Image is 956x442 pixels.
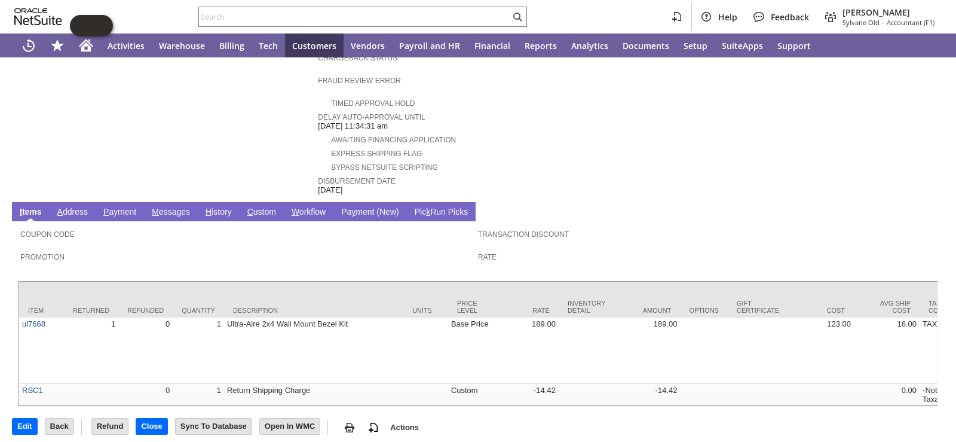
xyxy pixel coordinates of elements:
[342,420,357,435] img: print.svg
[478,230,569,239] a: Transaction Discount
[289,207,329,218] a: Workflow
[182,307,215,314] div: Quantity
[929,300,955,314] div: Tax Code
[426,207,430,217] span: k
[45,419,73,434] input: Back
[318,177,396,185] a: Disbursement Date
[842,7,934,18] span: [PERSON_NAME]
[493,318,559,384] td: 189.00
[684,40,707,51] span: Setup
[568,300,606,314] div: Inventory Detail
[478,253,497,261] a: Rate
[108,40,145,51] span: Activities
[448,384,493,406] td: Custom
[73,307,109,314] div: Returned
[28,307,55,314] div: Item
[14,8,62,25] svg: logo
[127,307,164,314] div: Refunded
[224,384,403,406] td: Return Shipping Charge
[854,318,920,384] td: 16.00
[331,99,415,108] a: Timed Approval Hold
[502,307,550,314] div: Rate
[285,33,344,57] a: Customers
[788,318,854,384] td: 123.00
[385,423,424,432] a: Actions
[100,207,139,218] a: Payment
[493,384,559,406] td: -14.42
[103,207,109,217] span: P
[14,33,43,57] a: Recent Records
[331,150,422,158] a: Express Shipping Flag
[64,318,118,384] td: 1
[467,33,517,57] a: Financial
[318,185,342,195] span: [DATE]
[392,33,467,57] a: Payroll and HR
[318,54,397,62] a: Chargeback Status
[517,33,564,57] a: Reports
[244,207,279,218] a: Custom
[54,207,91,218] a: Address
[412,307,439,314] div: Units
[525,40,557,51] span: Reports
[70,15,113,36] iframe: Click here to launch Oracle Guided Learning Help Panel
[22,319,45,328] a: ul7668
[224,318,403,384] td: Ultra-Aire 2x4 Wall Mount Bezel Kit
[676,33,715,57] a: Setup
[233,307,394,314] div: Description
[615,33,676,57] a: Documents
[614,318,680,384] td: 189.00
[91,15,113,36] span: Oracle Guided Learning Widget. To move around, please hold and drag
[854,384,920,406] td: 0.00
[318,121,388,131] span: [DATE] 11:34:31 am
[199,10,510,24] input: Search
[136,419,167,434] input: Close
[219,40,244,51] span: Billing
[777,40,811,51] span: Support
[57,207,63,217] span: A
[173,384,224,406] td: 1
[863,300,911,314] div: Avg Ship Cost
[206,207,212,217] span: H
[318,113,425,121] a: Delay Auto-Approval Until
[22,38,36,53] svg: Recent Records
[338,207,402,218] a: Payment (New)
[571,40,608,51] span: Analytics
[842,18,880,27] span: Sylvane Old
[923,205,937,219] a: Unrolled view on
[474,40,510,51] span: Financial
[159,40,205,51] span: Warehouse
[176,419,252,434] input: Sync To Database
[118,318,173,384] td: 0
[212,33,252,57] a: Billing
[72,33,100,57] a: Home
[771,11,809,23] span: Feedback
[351,207,356,217] span: y
[331,136,456,144] a: Awaiting Financing Application
[344,33,392,57] a: Vendors
[20,207,22,217] span: I
[737,300,779,314] div: Gift Certificate
[510,10,525,24] svg: Search
[20,230,75,239] a: Coupon Code
[20,253,65,261] a: Promotion
[412,207,471,218] a: PickRun Picks
[259,40,278,51] span: Tech
[689,307,719,314] div: Options
[366,420,381,435] img: add-record.svg
[292,40,336,51] span: Customers
[715,33,770,57] a: SuiteApps
[399,40,460,51] span: Payroll and HR
[722,40,763,51] span: SuiteApps
[457,300,484,314] div: Price Level
[797,307,845,314] div: Cost
[448,318,493,384] td: Base Price
[43,33,72,57] div: Shortcuts
[173,318,224,384] td: 1
[614,384,680,406] td: -14.42
[331,163,437,172] a: Bypass NetSuite Scripting
[623,307,671,314] div: Amount
[351,40,385,51] span: Vendors
[623,40,669,51] span: Documents
[100,33,152,57] a: Activities
[718,11,737,23] span: Help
